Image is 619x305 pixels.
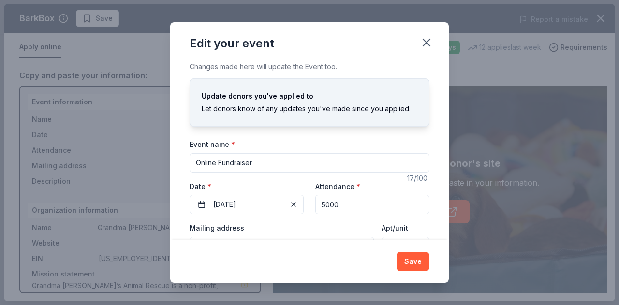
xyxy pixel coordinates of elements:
input: Enter a US address [190,237,374,256]
div: 17 /100 [407,173,429,184]
label: Mailing address [190,223,244,233]
div: Edit your event [190,36,274,51]
div: Update donors you've applied to [202,90,417,102]
label: Event name [190,140,235,149]
div: Changes made here will update the Event too. [190,61,429,73]
label: Date [190,182,304,191]
label: Attendance [315,182,360,191]
input: 20 [315,195,429,214]
input: Spring Fundraiser [190,153,429,173]
input: # [382,237,429,256]
button: Save [397,252,429,271]
label: Apt/unit [382,223,408,233]
button: [DATE] [190,195,304,214]
div: Let donors know of any updates you've made since you applied. [202,103,417,115]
